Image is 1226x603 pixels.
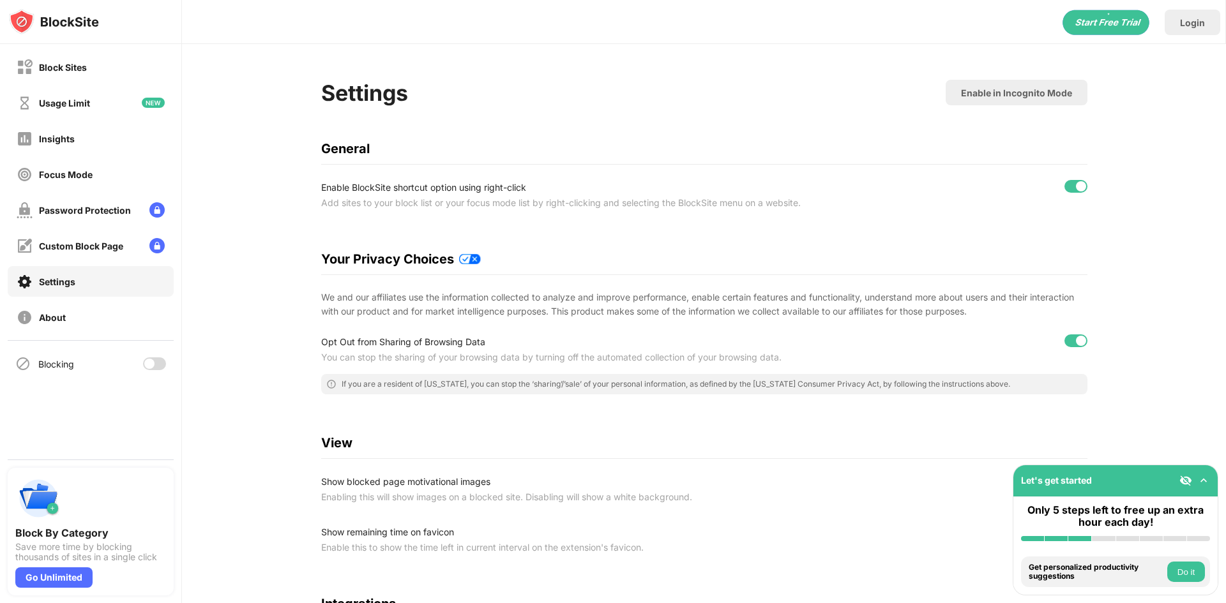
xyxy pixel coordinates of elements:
[17,131,33,147] img: insights-off.svg
[15,356,31,371] img: blocking-icon.svg
[321,540,858,555] div: Enable this to show the time left in current interval on the extension's favicon.
[39,312,66,323] div: About
[1180,17,1205,28] div: Login
[1029,563,1164,581] div: Get personalized productivity suggestions
[321,251,1087,267] div: Your Privacy Choices
[321,350,858,365] div: You can stop the sharing of your browsing data by turning off the automated collection of your br...
[17,238,33,254] img: customize-block-page-off.svg
[1179,474,1192,487] img: eye-not-visible.svg
[15,567,93,588] div: Go Unlimited
[17,95,33,111] img: time-usage-off.svg
[17,309,33,325] img: about-off.svg
[39,62,87,73] div: Block Sites
[1021,504,1210,528] div: Only 5 steps left to free up an extra hour each day!
[149,238,165,253] img: lock-menu.svg
[1167,562,1205,582] button: Do it
[15,542,166,562] div: Save more time by blocking thousands of sites in a single click
[321,141,1087,156] div: General
[39,133,75,144] div: Insights
[17,59,33,75] img: block-off.svg
[149,202,165,218] img: lock-menu.svg
[17,202,33,218] img: password-protection-off.svg
[321,525,858,540] div: Show remaining time on favicon
[961,87,1072,98] div: Enable in Incognito Mode
[15,526,166,539] div: Block By Category
[38,359,74,369] div: Blocking
[342,379,1010,389] div: If you are a resident of [US_STATE], you can stop the ‘sharing’/’sale’ of your personal informati...
[321,80,408,106] div: Settings
[321,180,858,195] div: Enable BlockSite shortcut option using right-click
[39,276,75,287] div: Settings
[39,205,131,216] div: Password Protection
[1063,10,1149,35] div: animation
[142,98,165,108] img: new-icon.svg
[321,195,858,211] div: Add sites to your block list or your focus mode list by right-clicking and selecting the BlockSit...
[17,274,33,290] img: settings-on.svg
[321,435,1087,450] div: View
[321,334,858,350] div: Opt Out from Sharing of Browsing Data
[1021,475,1092,486] div: Let's get started
[9,9,99,34] img: logo-blocksite.svg
[39,241,123,251] div: Custom Block Page
[15,475,61,521] img: push-categories.svg
[1197,474,1210,487] img: omni-setup-toggle.svg
[39,169,93,180] div: Focus Mode
[321,489,858,505] div: Enabling this will show images on a blocked site. Disabling will show a white background.
[321,474,858,489] div: Show blocked page motivational images
[459,254,481,264] img: privacy-policy-updates.svg
[39,98,90,108] div: Usage Limit
[321,290,1087,319] div: We and our affiliates use the information collected to analyze and improve performance, enable ce...
[326,379,337,389] img: error-circle-outline.svg
[17,167,33,182] img: focus-off.svg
